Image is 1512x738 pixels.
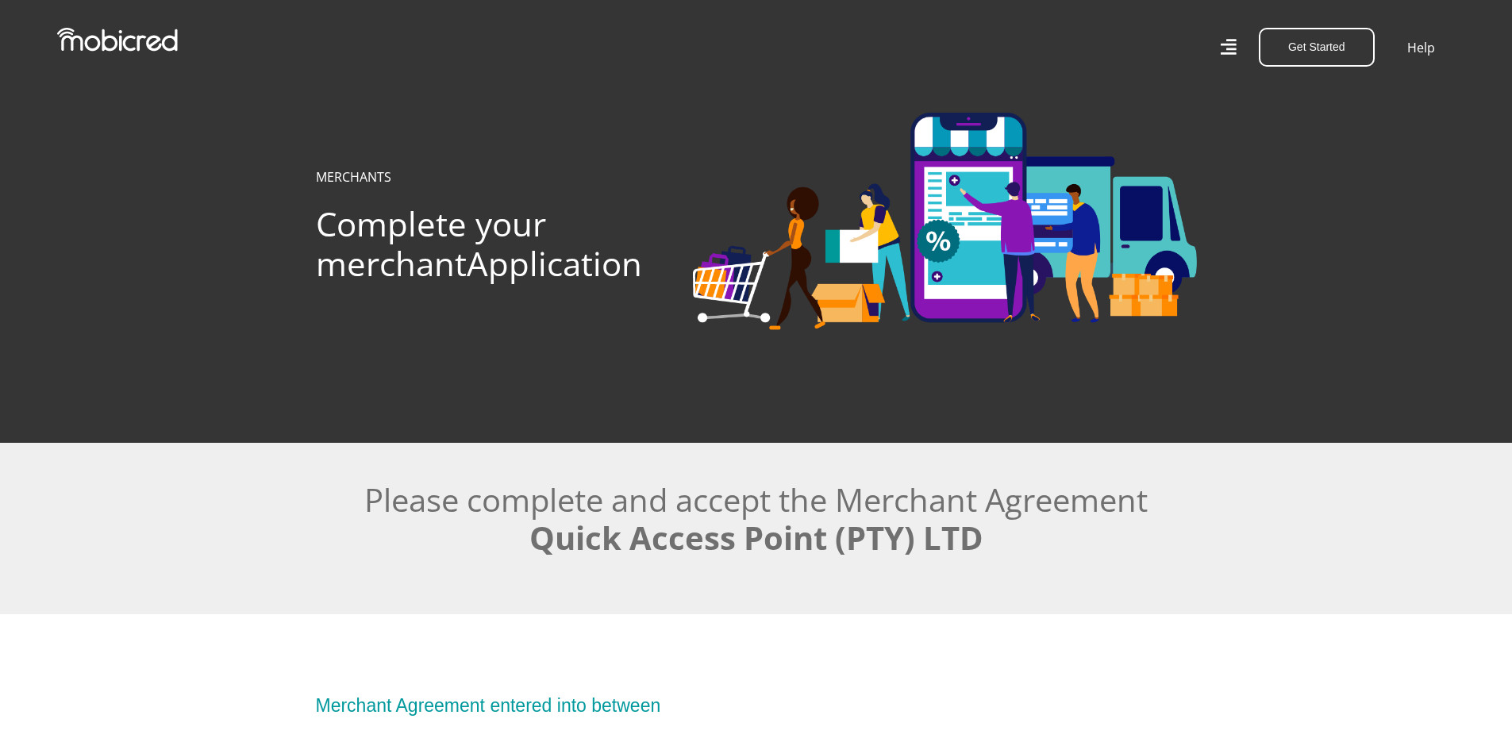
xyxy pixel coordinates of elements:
[316,692,661,720] div: Merchant Agreement entered into between
[1259,28,1375,67] button: Get Started
[316,168,391,186] a: MERCHANTS
[1406,37,1436,58] a: Help
[316,204,669,284] h1: Complete your merchant
[57,28,178,52] img: Mobicred
[467,240,642,286] span: Application
[693,113,1197,330] img: Merchants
